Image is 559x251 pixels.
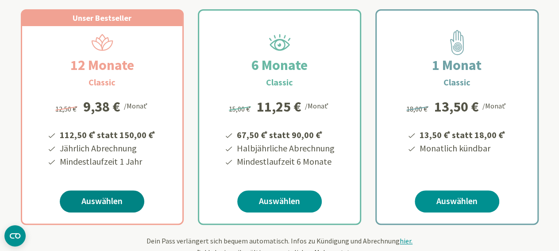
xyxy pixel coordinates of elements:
a: Auswählen [415,190,499,212]
h3: Classic [443,76,470,89]
div: 13,50 € [434,100,479,114]
span: 12,50 € [55,104,79,113]
div: /Monat [124,100,149,111]
h3: Classic [266,76,293,89]
li: Jährlich Abrechnung [58,142,157,155]
li: Monatlich kündbar [418,142,507,155]
li: Mindestlaufzeit 1 Jahr [58,155,157,168]
li: Halbjährliche Abrechnung [235,142,335,155]
button: CMP-Widget öffnen [4,225,26,247]
h2: 12 Monate [49,54,155,76]
span: 15,00 € [229,104,252,113]
a: Auswählen [60,190,144,212]
li: 67,50 € statt 90,00 € [235,127,335,142]
div: 11,25 € [257,100,301,114]
li: 13,50 € statt 18,00 € [418,127,507,142]
li: Mindestlaufzeit 6 Monate [235,155,335,168]
span: 18,00 € [406,104,430,113]
h2: 1 Monat [411,54,503,76]
span: Unser Bestseller [73,13,131,23]
div: /Monat [482,100,508,111]
span: hier. [400,236,413,245]
div: /Monat [305,100,330,111]
h3: Classic [89,76,116,89]
li: 112,50 € statt 150,00 € [58,127,157,142]
h2: 6 Monate [230,54,329,76]
a: Auswählen [237,190,322,212]
div: 9,38 € [83,100,120,114]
